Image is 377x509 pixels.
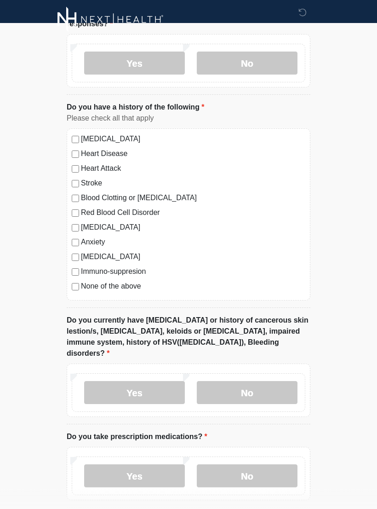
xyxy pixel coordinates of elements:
[81,237,305,248] label: Anxiety
[81,208,305,219] label: Red Blood Cell Disorder
[197,382,297,405] label: No
[81,193,305,204] label: Blood Clotting or [MEDICAL_DATA]
[81,281,305,292] label: None of the above
[72,136,79,144] input: [MEDICAL_DATA]
[72,195,79,202] input: Blood Clotting or [MEDICAL_DATA]
[81,222,305,233] label: [MEDICAL_DATA]
[81,252,305,263] label: [MEDICAL_DATA]
[72,210,79,217] input: Red Blood Cell Disorder
[72,180,79,188] input: Stroke
[81,163,305,174] label: Heart Attack
[84,465,185,488] label: Yes
[67,102,205,113] label: Do you have a history of the following
[67,113,310,124] div: Please check all that apply
[72,283,79,291] input: None of the above
[84,52,185,75] label: Yes
[81,178,305,189] label: Stroke
[81,149,305,160] label: Heart Disease
[81,134,305,145] label: [MEDICAL_DATA]
[67,432,207,443] label: Do you take prescription medications?
[81,266,305,278] label: Immuno-suppresion
[72,166,79,173] input: Heart Attack
[72,239,79,247] input: Anxiety
[72,269,79,276] input: Immuno-suppresion
[197,52,297,75] label: No
[84,382,185,405] label: Yes
[72,254,79,261] input: [MEDICAL_DATA]
[72,225,79,232] input: [MEDICAL_DATA]
[72,151,79,158] input: Heart Disease
[57,7,164,32] img: Next-Health Logo
[67,315,310,359] label: Do you currently have [MEDICAL_DATA] or history of cancerous skin lestion/s, [MEDICAL_DATA], kelo...
[197,465,297,488] label: No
